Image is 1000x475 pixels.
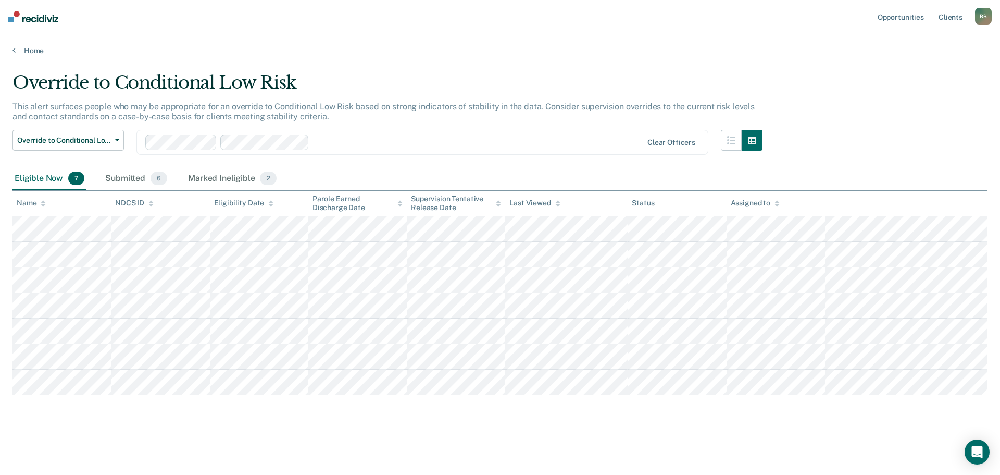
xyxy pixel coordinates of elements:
[151,172,167,185] span: 6
[12,46,988,55] a: Home
[312,194,403,212] div: Parole Earned Discharge Date
[509,199,560,208] div: Last Viewed
[12,167,86,190] div: Eligible Now7
[68,172,84,185] span: 7
[103,167,169,190] div: Submitted6
[12,102,755,121] p: This alert surfaces people who may be appropriate for an override to Conditional Low Risk based o...
[17,136,111,145] span: Override to Conditional Low Risk
[975,8,992,25] button: BB
[965,440,990,465] div: Open Intercom Messenger
[411,194,501,212] div: Supervision Tentative Release Date
[632,199,654,208] div: Status
[8,11,58,22] img: Recidiviz
[17,199,46,208] div: Name
[647,138,695,147] div: Clear officers
[731,199,780,208] div: Assigned to
[186,167,279,190] div: Marked Ineligible2
[214,199,274,208] div: Eligibility Date
[115,199,154,208] div: NDCS ID
[12,72,762,102] div: Override to Conditional Low Risk
[12,130,124,151] button: Override to Conditional Low Risk
[260,172,276,185] span: 2
[975,8,992,25] div: B B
